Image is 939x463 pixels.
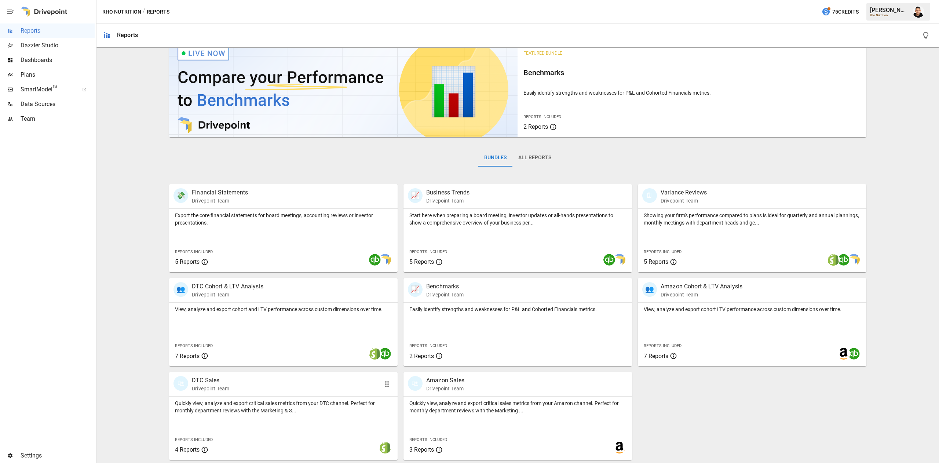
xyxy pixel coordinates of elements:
[827,254,839,266] img: shopify
[175,446,200,453] span: 4 Reports
[908,1,929,22] button: Francisco Sanchez
[426,197,469,204] p: Drivepoint Team
[523,51,562,56] span: Featured Bundle
[173,282,188,297] div: 👥
[21,451,95,460] span: Settings
[379,348,391,360] img: quickbooks
[175,437,213,442] span: Reports Included
[409,353,434,360] span: 2 Reports
[408,188,423,203] div: 📈
[21,70,95,79] span: Plans
[192,291,263,298] p: Drivepoint Team
[409,249,447,254] span: Reports Included
[644,212,861,226] p: Showing your firm's performance compared to plans is ideal for quarterly and annual plannings, mo...
[52,84,58,93] span: ™
[173,376,188,391] div: 🛍
[175,258,200,265] span: 5 Reports
[117,32,138,39] div: Reports
[642,188,657,203] div: 🗓
[21,41,95,50] span: Dazzler Studio
[614,442,625,453] img: amazon
[143,7,145,17] div: /
[369,348,381,360] img: shopify
[426,282,464,291] p: Benchmarks
[426,385,464,392] p: Drivepoint Team
[175,343,213,348] span: Reports Included
[175,306,392,313] p: View, analyze and export cohort and LTV performance across custom dimensions over time.
[408,282,423,297] div: 📈
[523,123,548,130] span: 2 Reports
[409,400,626,414] p: Quickly view, analyze and export critical sales metrics from your Amazon channel. Perfect for mon...
[408,376,423,391] div: 🛍
[642,282,657,297] div: 👥
[369,254,381,266] img: quickbooks
[426,188,469,197] p: Business Trends
[379,442,391,453] img: shopify
[478,149,512,167] button: Bundles
[409,437,447,442] span: Reports Included
[644,343,682,348] span: Reports Included
[838,254,850,266] img: quickbooks
[848,348,860,360] img: quickbooks
[21,85,74,94] span: SmartModel
[523,67,860,79] h6: Benchmarks
[169,42,518,137] img: video thumbnail
[426,291,464,298] p: Drivepoint Team
[21,26,95,35] span: Reports
[426,376,464,385] p: Amazon Sales
[644,306,861,313] p: View, analyze and export cohort LTV performance across custom dimensions over time.
[523,114,561,119] span: Reports Included
[192,376,229,385] p: DTC Sales
[409,343,447,348] span: Reports Included
[409,446,434,453] span: 3 Reports
[870,7,908,14] div: [PERSON_NAME]
[661,291,742,298] p: Drivepoint Team
[192,282,263,291] p: DTC Cohort & LTV Analysis
[409,258,434,265] span: 5 Reports
[175,212,392,226] p: Export the core financial statements for board meetings, accounting reviews or investor presentat...
[603,254,615,266] img: quickbooks
[661,282,742,291] p: Amazon Cohort & LTV Analysis
[409,212,626,226] p: Start here when preparing a board meeting, investor updates or all-hands presentations to show a ...
[512,149,557,167] button: All Reports
[870,14,908,17] div: Rho Nutrition
[175,353,200,360] span: 7 Reports
[409,306,626,313] p: Easily identify strengths and weaknesses for P&L and Cohorted Financials metrics.
[819,5,862,19] button: 75Credits
[173,188,188,203] div: 💸
[102,7,141,17] button: Rho Nutrition
[661,188,707,197] p: Variance Reviews
[523,89,860,96] p: Easily identify strengths and weaknesses for P&L and Cohorted Financials metrics.
[175,249,213,254] span: Reports Included
[21,114,95,123] span: Team
[192,197,248,204] p: Drivepoint Team
[379,254,391,266] img: smart model
[644,353,668,360] span: 7 Reports
[832,7,859,17] span: 75 Credits
[913,6,924,18] img: Francisco Sanchez
[192,188,248,197] p: Financial Statements
[838,348,850,360] img: amazon
[848,254,860,266] img: smart model
[644,258,668,265] span: 5 Reports
[614,254,625,266] img: smart model
[175,400,392,414] p: Quickly view, analyze and export critical sales metrics from your DTC channel. Perfect for monthl...
[644,249,682,254] span: Reports Included
[21,100,95,109] span: Data Sources
[21,56,95,65] span: Dashboards
[661,197,707,204] p: Drivepoint Team
[192,385,229,392] p: Drivepoint Team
